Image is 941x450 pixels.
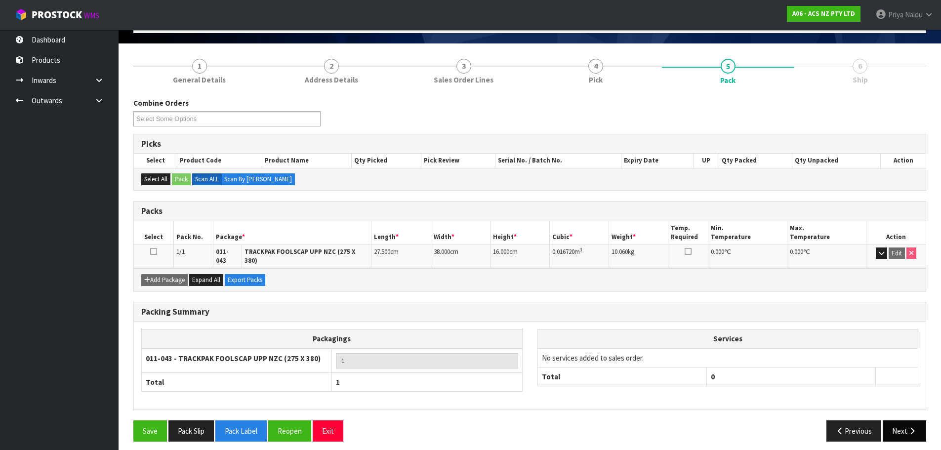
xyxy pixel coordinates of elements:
button: Pack Label [215,420,267,442]
span: 1 [336,377,340,387]
th: Pick Review [421,154,495,167]
span: 1 [192,59,207,74]
span: 10.060 [612,247,628,256]
span: Pick [589,75,603,85]
th: UP [694,154,719,167]
td: cm [371,245,431,268]
span: 38.000 [434,247,450,256]
th: Action [866,221,926,245]
th: Qty Picked [352,154,421,167]
th: Height [490,221,549,245]
th: Total [142,372,332,391]
strong: 011-043 [216,247,229,265]
td: ℃ [787,245,866,268]
sup: 3 [580,246,582,253]
span: 5 [721,59,736,74]
th: Package [213,221,371,245]
th: Packagings [142,329,523,349]
th: Select [134,221,173,245]
span: 0 [711,372,715,381]
th: Qty Packed [719,154,792,167]
td: ℃ [708,245,787,268]
th: Services [538,329,918,348]
span: 27.500 [374,247,390,256]
td: kg [609,245,668,268]
button: Edit [889,247,905,259]
td: cm [431,245,490,268]
small: WMS [84,11,99,20]
span: General Details [173,75,226,85]
span: 1/1 [176,247,185,256]
span: Address Details [305,75,358,85]
th: Serial No. / Batch No. [495,154,621,167]
span: Pack [720,75,736,85]
h3: Picks [141,139,918,149]
th: Select [134,154,177,167]
img: cube-alt.png [15,8,27,21]
span: 0.000 [711,247,724,256]
td: m [550,245,609,268]
label: Scan ALL [192,173,222,185]
button: Save [133,420,167,442]
a: A06 - ACS NZ PTY LTD [787,6,860,22]
th: Cubic [550,221,609,245]
span: Naidu [905,10,923,19]
label: Combine Orders [133,98,189,108]
th: Width [431,221,490,245]
td: No services added to sales order. [538,348,918,367]
span: Sales Order Lines [434,75,493,85]
span: 16.000 [493,247,509,256]
h3: Packing Summary [141,307,918,317]
th: Weight [609,221,668,245]
th: Total [538,368,707,386]
th: Product Name [262,154,352,167]
span: 0.000 [790,247,803,256]
span: 6 [853,59,867,74]
button: Exit [313,420,343,442]
span: ProStock [32,8,82,21]
button: Pack Slip [168,420,214,442]
th: Length [371,221,431,245]
h3: Packs [141,206,918,216]
th: Pack No. [173,221,213,245]
span: Priya [888,10,903,19]
th: Expiry Date [621,154,694,167]
button: Export Packs [225,274,265,286]
th: Product Code [177,154,262,167]
button: Add Package [141,274,188,286]
button: Next [883,420,926,442]
button: Reopen [268,420,311,442]
th: Qty Unpacked [792,154,880,167]
span: 2 [324,59,339,74]
strong: 011-043 - TRACKPAK FOOLSCAP UPP NZC (275 X 380) [146,354,321,363]
th: Max. Temperature [787,221,866,245]
th: Action [881,154,926,167]
button: Expand All [189,274,223,286]
span: Expand All [192,276,220,284]
span: 4 [588,59,603,74]
span: Pack [133,90,926,449]
button: Select All [141,173,170,185]
button: Pack [172,173,191,185]
th: Temp. Required [668,221,708,245]
span: Ship [853,75,868,85]
th: Min. Temperature [708,221,787,245]
strong: A06 - ACS NZ PTY LTD [792,9,855,18]
strong: TRACKPAK FOOLSCAP UPP NZC (275 X 380) [245,247,355,265]
td: cm [490,245,549,268]
label: Scan By [PERSON_NAME] [221,173,295,185]
button: Previous [826,420,882,442]
span: 0.016720 [552,247,574,256]
span: 3 [456,59,471,74]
